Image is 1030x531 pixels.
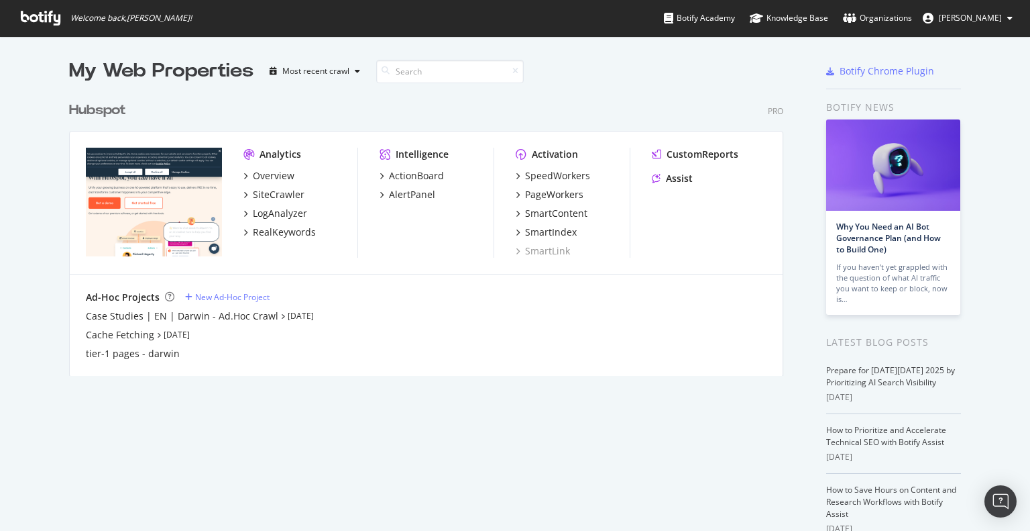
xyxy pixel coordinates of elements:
div: LogAnalyzer [253,207,307,220]
div: Assist [666,172,693,185]
a: Why You Need an AI Bot Governance Plan (and How to Build One) [836,221,941,255]
img: Why You Need an AI Bot Governance Plan (and How to Build One) [826,119,960,211]
a: SmartContent [516,207,587,220]
span: Maria Coppola [939,12,1002,23]
div: Open Intercom Messenger [984,485,1017,518]
a: tier-1 pages - darwin [86,347,180,360]
div: Botify news [826,100,961,115]
div: New Ad-Hoc Project [195,291,270,303]
button: [PERSON_NAME] [912,7,1023,29]
a: How to Prioritize and Accelerate Technical SEO with Botify Assist [826,424,946,448]
a: ActionBoard [380,169,444,183]
div: SmartContent [525,207,587,220]
div: grid [69,85,794,376]
div: Overview [253,169,294,183]
div: My Web Properties [69,58,253,85]
a: [DATE] [164,329,190,340]
a: New Ad-Hoc Project [185,291,270,303]
div: Intelligence [396,148,449,161]
div: RealKeywords [253,226,316,239]
div: Botify Chrome Plugin [840,64,934,78]
div: Analytics [260,148,301,161]
a: PageWorkers [516,188,583,201]
a: SiteCrawler [243,188,304,201]
div: Latest Blog Posts [826,335,961,350]
a: Overview [243,169,294,183]
a: RealKeywords [243,226,316,239]
a: SmartIndex [516,226,577,239]
div: Hubspot [69,101,126,120]
a: LogAnalyzer [243,207,307,220]
div: SpeedWorkers [525,169,590,183]
a: Assist [652,172,693,185]
div: Knowledge Base [750,11,828,25]
div: Activation [532,148,578,161]
input: Search [376,60,524,83]
span: Welcome back, [PERSON_NAME] ! [70,13,192,23]
a: How to Save Hours on Content and Research Workflows with Botify Assist [826,484,956,520]
div: ActionBoard [389,169,444,183]
a: SmartLink [516,244,570,258]
a: AlertPanel [380,188,435,201]
div: PageWorkers [525,188,583,201]
div: SmartIndex [525,226,577,239]
div: Pro [768,105,783,117]
div: Botify Academy [664,11,735,25]
a: CustomReports [652,148,738,161]
div: SiteCrawler [253,188,304,201]
a: Hubspot [69,101,131,120]
img: hubspot.com [86,148,222,256]
div: Ad-Hoc Projects [86,291,160,304]
a: [DATE] [288,310,314,322]
div: If you haven’t yet grappled with the question of what AI traffic you want to keep or block, now is… [836,262,950,305]
div: [DATE] [826,451,961,463]
a: SpeedWorkers [516,169,590,183]
a: Cache Fetching [86,328,154,342]
div: Most recent crawl [282,67,349,75]
a: Botify Chrome Plugin [826,64,934,78]
div: [DATE] [826,391,961,403]
a: Case Studies | EN | Darwin - Ad.Hoc Crawl [86,309,278,323]
button: Most recent crawl [264,60,365,82]
div: Organizations [843,11,912,25]
div: CustomReports [667,148,738,161]
a: Prepare for [DATE][DATE] 2025 by Prioritizing AI Search Visibility [826,365,955,388]
div: AlertPanel [389,188,435,201]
